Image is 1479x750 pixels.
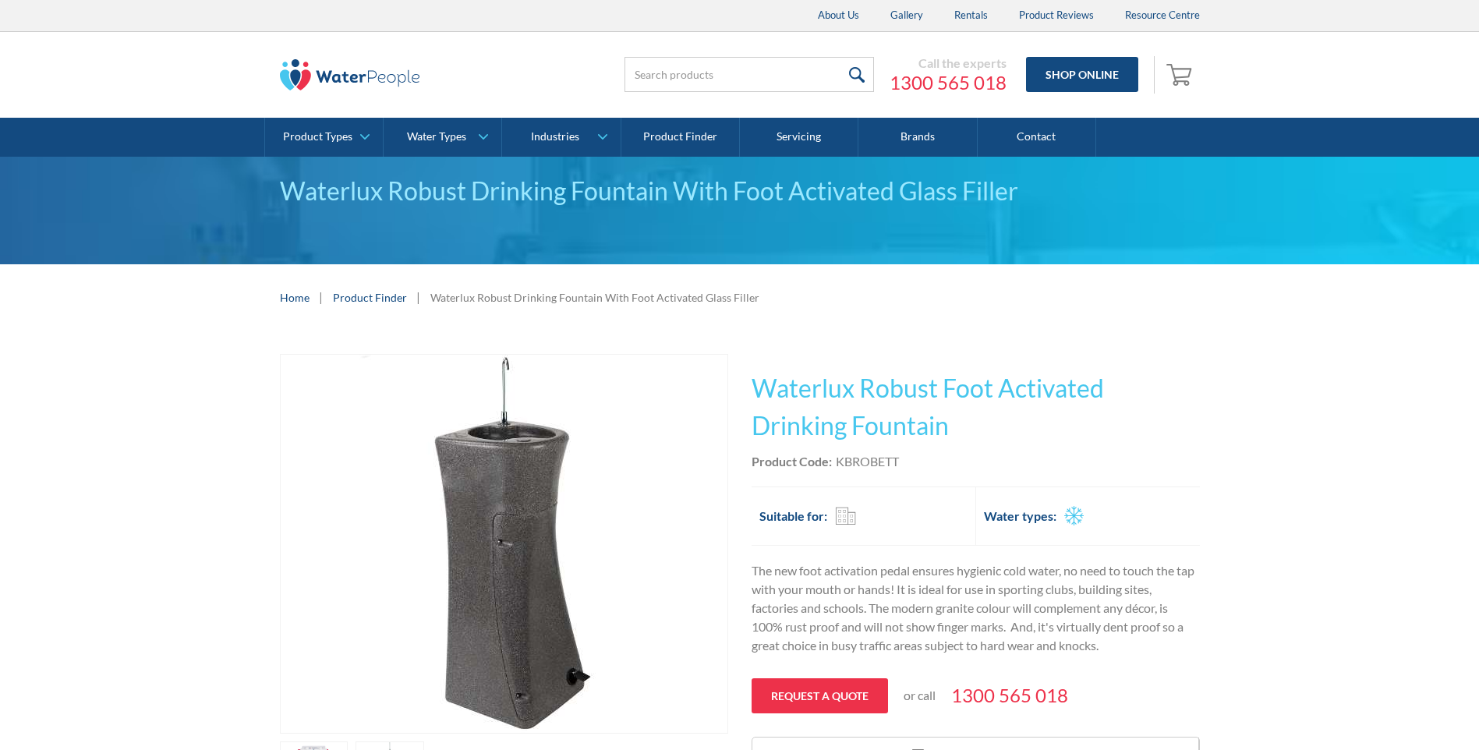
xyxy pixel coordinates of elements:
img: The Water People [280,59,420,90]
a: Product Finder [621,118,740,157]
a: Home [280,289,310,306]
img: Waterlux Robust Drinking Fountain With Foot Activated Glass Filler [315,355,693,733]
a: Contact [978,118,1096,157]
a: open lightbox [280,354,728,734]
a: Product Types [265,118,383,157]
div: Industries [531,130,579,143]
div: Product Types [283,130,352,143]
a: Shop Online [1026,57,1138,92]
p: The new foot activation pedal ensures hygienic cold water, no need to touch the tap with your mou... [752,561,1200,655]
div: Waterlux Robust Drinking Fountain With Foot Activated Glass Filler [280,172,1200,210]
h2: Suitable for: [759,507,827,525]
a: Product Finder [333,289,407,306]
div: Waterlux Robust Drinking Fountain With Foot Activated Glass Filler [430,289,759,306]
div: Call the experts [890,55,1007,71]
a: Open cart [1162,56,1200,94]
div: Water Types [407,130,466,143]
a: 1300 565 018 [951,681,1068,709]
div: | [317,288,325,306]
a: Request a quote [752,678,888,713]
a: Water Types [384,118,501,157]
a: Industries [502,118,620,157]
p: or call [904,686,936,705]
a: Servicing [740,118,858,157]
a: 1300 565 018 [890,71,1007,94]
input: Search products [625,57,874,92]
div: KBROBETT [836,452,899,471]
a: Brands [858,118,977,157]
strong: Product Code: [752,454,832,469]
img: shopping cart [1166,62,1196,87]
h2: Water types: [984,507,1056,525]
div: | [415,288,423,306]
h1: Waterlux Robust Foot Activated Drinking Fountain [752,370,1200,444]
